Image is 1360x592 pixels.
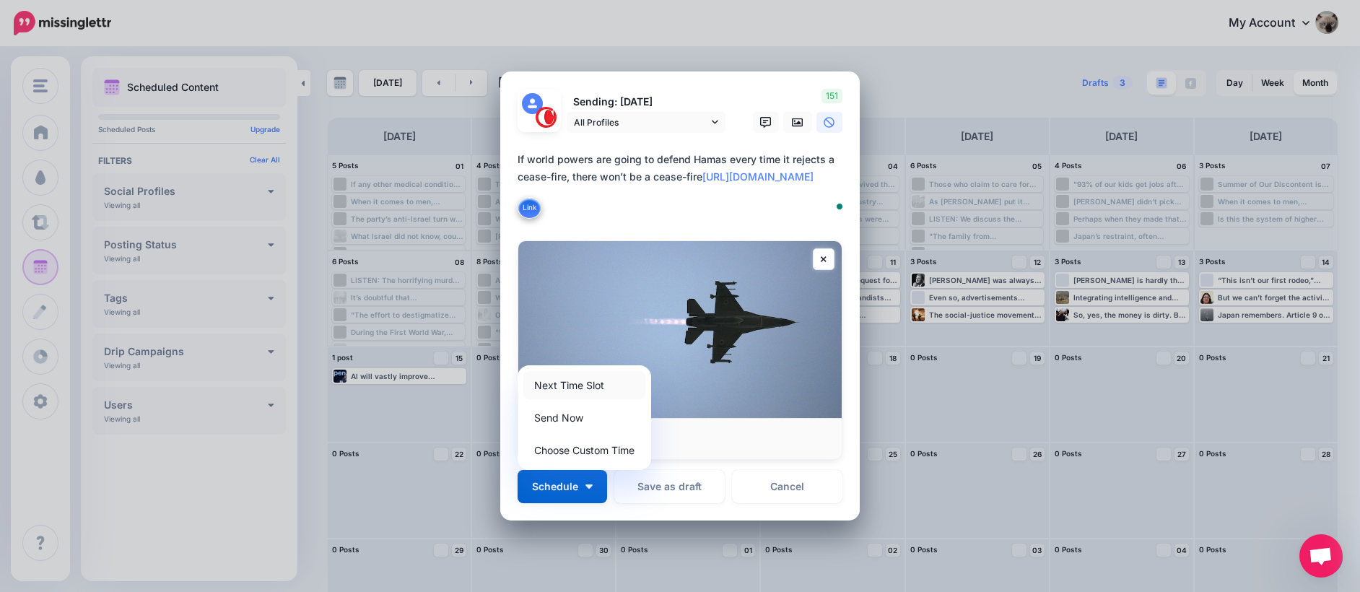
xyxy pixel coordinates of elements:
[567,94,725,110] p: Sending: [DATE]
[518,151,850,220] textarea: To enrich screen reader interactions, please activate Accessibility in Grammarly extension settings
[574,115,708,130] span: All Profiles
[532,482,578,492] span: Schedule
[522,93,543,114] img: user_default_image.png
[567,112,725,133] a: All Profiles
[518,197,541,219] button: Link
[523,436,645,464] a: Choose Custom Time
[523,371,645,399] a: Next Time Slot
[732,470,842,503] a: Cancel
[585,484,593,489] img: arrow-down-white.png
[518,151,850,186] div: If world powers are going to defend Hamas every time it rejects a cease-fire, there won’t be a ce...
[614,470,725,503] button: Save as draft
[518,470,607,503] button: Schedule
[518,365,651,470] div: Schedule
[533,439,827,452] p: [DOMAIN_NAME]
[536,107,557,128] img: 291864331_468958885230530_187971914351797662_n-bsa127305.png
[518,241,842,418] img: Israel’s Right of Pursuit
[523,404,645,432] a: Send Now
[821,89,842,103] span: 151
